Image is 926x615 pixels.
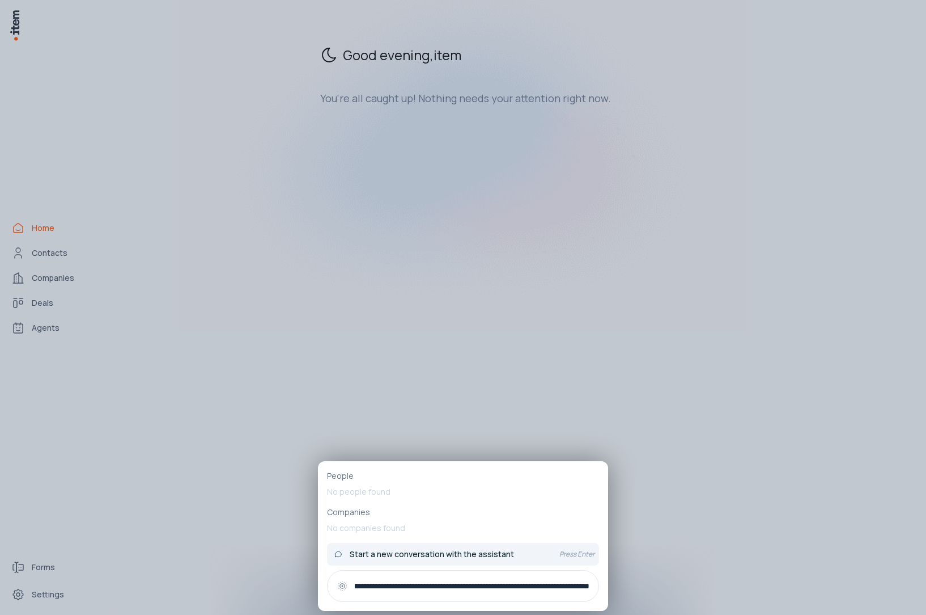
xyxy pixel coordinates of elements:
[327,543,599,566] button: Start a new conversation with the assistantPress Enter
[327,507,599,518] p: Companies
[327,518,599,538] p: No companies found
[318,461,608,611] div: PeopleNo people foundCompaniesNo companies foundStart a new conversation with the assistantPress ...
[327,482,599,502] p: No people found
[327,470,599,482] p: People
[559,550,594,559] p: Press Enter
[350,549,514,560] span: Start a new conversation with the assistant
